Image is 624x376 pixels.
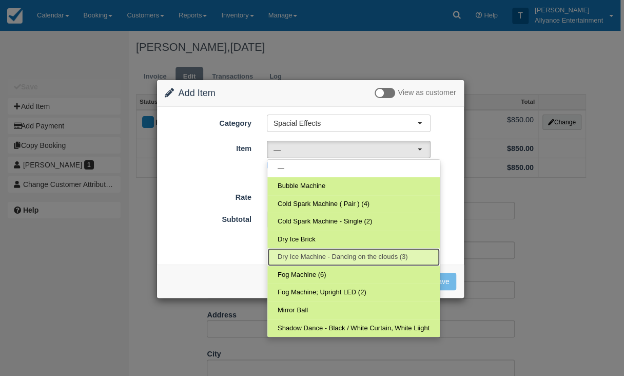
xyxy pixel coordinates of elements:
[267,141,431,158] button: —
[278,270,326,280] span: Fog Machine (6)
[157,189,259,203] label: Rate
[278,217,372,227] span: Cold Spark Machine - Single (2)
[274,144,417,155] span: —
[278,164,284,174] span: —
[426,273,456,290] button: Save
[398,89,456,97] span: View as customer
[157,115,259,129] label: Category
[157,211,259,225] label: Subtotal
[278,252,408,262] span: Dry Ice Machine - Dancing on the clouds (3)
[278,199,369,209] span: Cold Spark Machine ( Pair ) (4)
[278,181,325,191] span: Bubble Machine
[278,306,308,315] span: Mirror Ball
[157,140,259,154] label: Item
[179,88,216,98] span: Add Item
[278,324,430,333] span: Shadow Dance - Black / White Curtain, White Liight
[278,235,316,245] span: Dry Ice Brick
[278,288,366,297] span: Fog Machine; Upright LED (2)
[274,118,417,128] span: Spacial Effects
[267,115,431,132] button: Spacial Effects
